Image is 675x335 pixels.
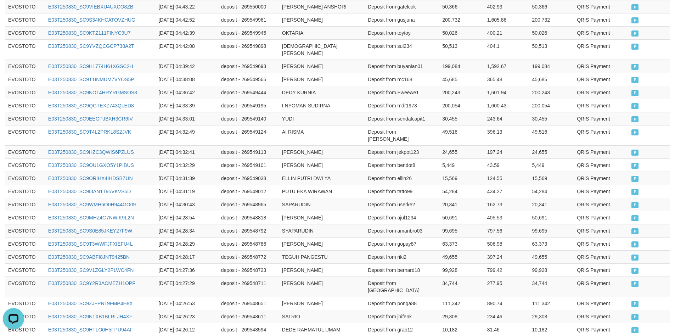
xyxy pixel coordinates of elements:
[439,237,484,250] td: 63,373
[279,13,365,26] td: [PERSON_NAME]
[5,73,45,86] td: EVOSTOTO
[365,198,439,211] td: Deposit from userke2
[574,145,629,158] td: QRIS Payment
[279,86,365,99] td: DEDY KURNIA
[365,145,439,158] td: Deposit from jekpot123
[48,228,132,234] a: E03T250830_SC9S0E85JKEY27F9W
[484,99,529,112] td: 1,600.43
[365,224,439,237] td: Deposit from amanbro03
[156,211,218,224] td: [DATE] 04:28:54
[218,112,279,125] td: deposit - 269549140
[279,26,365,39] td: OKTARIA
[574,125,629,145] td: QRIS Payment
[529,112,574,125] td: 30,455
[529,145,574,158] td: 24,655
[156,26,218,39] td: [DATE] 04:42:39
[631,327,639,333] span: PAID
[5,198,45,211] td: EVOSTOTO
[484,26,529,39] td: 400.21
[529,310,574,323] td: 29,308
[279,60,365,73] td: [PERSON_NAME]
[365,26,439,39] td: Deposit from toytoy
[439,277,484,297] td: 34,744
[365,263,439,277] td: Deposit from bernard18
[48,254,130,260] a: E03T250830_SC9ABFI8JNT9425BN
[365,99,439,112] td: Deposit from mdr1973
[529,73,574,86] td: 45,685
[574,60,629,73] td: QRIS Payment
[365,125,439,145] td: Deposit from [PERSON_NAME]
[279,158,365,172] td: [PERSON_NAME]
[484,250,529,263] td: 397.24
[439,99,484,112] td: 200,054
[484,86,529,99] td: 1,601.94
[218,125,279,145] td: deposit - 269549124
[631,30,639,37] span: PAID
[48,189,131,194] a: E03T250830_SC9I3AN1T95VKVS5D
[439,211,484,224] td: 50,691
[279,310,365,323] td: SATRIO
[218,250,279,263] td: deposit - 269548772
[279,211,365,224] td: [PERSON_NAME]
[574,99,629,112] td: QRIS Payment
[5,60,45,73] td: EVOSTOTO
[218,277,279,297] td: deposit - 269548711
[529,277,574,297] td: 34,744
[574,185,629,198] td: QRIS Payment
[48,327,133,333] a: E03T250830_SC9HTLO0H5FPU94AF
[631,103,639,109] span: PAID
[5,125,45,145] td: EVOSTOTO
[529,263,574,277] td: 99,928
[439,297,484,310] td: 111,342
[218,158,279,172] td: deposit - 269549101
[156,99,218,112] td: [DATE] 04:33:39
[631,268,639,274] span: PAID
[574,297,629,310] td: QRIS Payment
[365,237,439,250] td: Deposit from gopay87
[48,301,133,306] a: E03T250830_SC9ZJFPN19FMP4H8X
[631,64,639,70] span: PAID
[439,125,484,145] td: 49,516
[156,297,218,310] td: [DATE] 04:26:53
[365,211,439,224] td: Deposit from ajul1234
[439,172,484,185] td: 15,569
[156,125,218,145] td: [DATE] 04:32:49
[529,198,574,211] td: 20,341
[5,277,45,297] td: EVOSTOTO
[484,73,529,86] td: 365.48
[631,116,639,122] span: PAID
[484,211,529,224] td: 405.53
[574,198,629,211] td: QRIS Payment
[439,26,484,39] td: 50,026
[631,215,639,221] span: PAID
[218,263,279,277] td: deposit - 269548723
[365,185,439,198] td: Deposit from tatto99
[48,129,131,135] a: E03T250830_SC9T4L2PRKL8S2JVK
[48,149,134,155] a: E03T250830_SC9HZC3QWIS6PZLUS
[631,314,639,320] span: PAID
[574,158,629,172] td: QRIS Payment
[484,60,529,73] td: 1,592.67
[218,172,279,185] td: deposit - 269549038
[5,13,45,26] td: EVOSTOTO
[5,39,45,60] td: EVOSTOTO
[484,39,529,60] td: 404.1
[631,17,639,23] span: PAID
[365,86,439,99] td: Deposit from Eweewe1
[529,39,574,60] td: 50,513
[484,224,529,237] td: 797.56
[631,4,639,10] span: PAID
[439,86,484,99] td: 200,243
[365,13,439,26] td: Deposit from gusjuna
[48,280,135,286] a: E03T250830_SC9Y2R3ACMEZH1OPF
[48,30,131,36] a: E03T250830_SC9KTZ111FINYC9U7
[631,176,639,182] span: PAID
[279,185,365,198] td: PUTU EKA WIRAWAN
[5,158,45,172] td: EVOSTOTO
[279,277,365,297] td: [PERSON_NAME]
[529,26,574,39] td: 50,026
[365,250,439,263] td: Deposit from riki2
[484,13,529,26] td: 1,605.86
[156,145,218,158] td: [DATE] 04:32:41
[574,224,629,237] td: QRIS Payment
